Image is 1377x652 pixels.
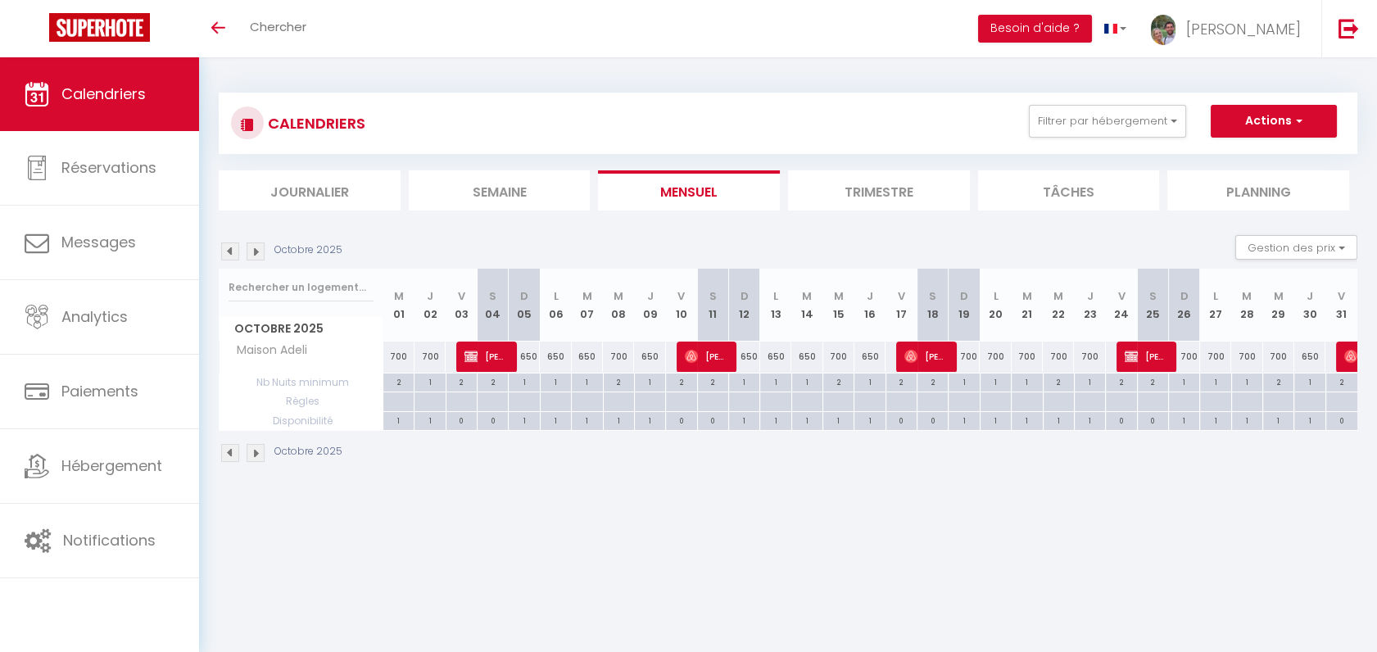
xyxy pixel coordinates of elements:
div: 1 [981,412,1011,428]
div: 700 [383,342,414,372]
div: 1 [1012,374,1042,389]
th: 22 [1043,269,1074,342]
th: 12 [728,269,759,342]
th: 30 [1294,269,1325,342]
div: 1 [1169,374,1199,389]
div: 650 [572,342,603,372]
button: Ouvrir le widget de chat LiveChat [13,7,62,56]
div: 1 [509,374,539,389]
abbr: M [1022,288,1032,304]
span: Règles [220,392,383,410]
div: 1 [854,374,885,389]
div: 1 [1263,412,1293,428]
div: 1 [1232,374,1262,389]
div: 1 [541,412,571,428]
div: 1 [949,412,979,428]
span: [PERSON_NAME] [1186,19,1301,39]
div: 1 [854,412,885,428]
div: 0 [1138,412,1168,428]
abbr: V [677,288,685,304]
li: Semaine [409,170,591,211]
li: Journalier [219,170,401,211]
span: Paiements [61,381,138,401]
span: Octobre 2025 [220,317,383,341]
span: [PERSON_NAME] [685,341,727,372]
th: 13 [760,269,791,342]
div: 2 [446,374,477,389]
abbr: D [520,288,528,304]
div: 700 [1043,342,1074,372]
abbr: S [929,288,936,304]
div: 1 [1044,412,1074,428]
span: Analytics [61,306,128,327]
th: 06 [540,269,571,342]
th: 21 [1012,269,1043,342]
img: Super Booking [49,13,150,42]
div: 2 [823,374,854,389]
span: Messages [61,232,136,252]
abbr: M [1053,288,1063,304]
div: 2 [1106,374,1136,389]
th: 07 [572,269,603,342]
div: 2 [666,374,696,389]
th: 10 [666,269,697,342]
div: 700 [980,342,1011,372]
div: 700 [1168,342,1199,372]
div: 1 [729,374,759,389]
abbr: M [614,288,623,304]
button: Besoin d'aide ? [978,15,1092,43]
th: 23 [1074,269,1105,342]
span: Notifications [63,530,156,550]
div: 1 [760,374,790,389]
div: 1 [1169,412,1199,428]
span: Maison Adeli [222,342,311,360]
span: Nb Nuits minimum [220,374,383,392]
div: 1 [1294,374,1325,389]
img: logout [1338,18,1359,38]
span: Hébergement [61,455,162,476]
th: 11 [697,269,728,342]
div: 1 [792,374,822,389]
abbr: M [802,288,812,304]
iframe: Chat [1307,578,1365,640]
div: 700 [1231,342,1262,372]
li: Planning [1167,170,1349,211]
abbr: L [994,288,999,304]
div: 1 [383,412,414,428]
div: 0 [478,412,508,428]
div: 1 [823,412,854,428]
div: 1 [1075,374,1105,389]
button: Actions [1211,105,1337,138]
abbr: J [1307,288,1313,304]
div: 700 [949,342,980,372]
abbr: V [1117,288,1125,304]
div: 1 [414,374,445,389]
div: 650 [728,342,759,372]
p: Octobre 2025 [274,242,342,258]
li: Tâches [978,170,1160,211]
div: 2 [478,374,508,389]
th: 05 [509,269,540,342]
span: [PERSON_NAME] [904,341,946,372]
th: 16 [854,269,886,342]
div: 1 [1294,412,1325,428]
div: 700 [1200,342,1231,372]
div: 1 [1075,412,1105,428]
div: 1 [635,374,665,389]
abbr: M [394,288,404,304]
div: 1 [729,412,759,428]
th: 09 [634,269,665,342]
div: 2 [383,374,414,389]
span: Calendriers [61,84,146,104]
abbr: M [582,288,592,304]
div: 700 [414,342,446,372]
th: 01 [383,269,414,342]
div: 0 [666,412,696,428]
h3: CALENDRIERS [264,105,365,142]
abbr: M [1242,288,1252,304]
abbr: M [834,288,844,304]
div: 2 [1138,374,1168,389]
th: 17 [886,269,917,342]
abbr: D [741,288,749,304]
div: 0 [1106,412,1136,428]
